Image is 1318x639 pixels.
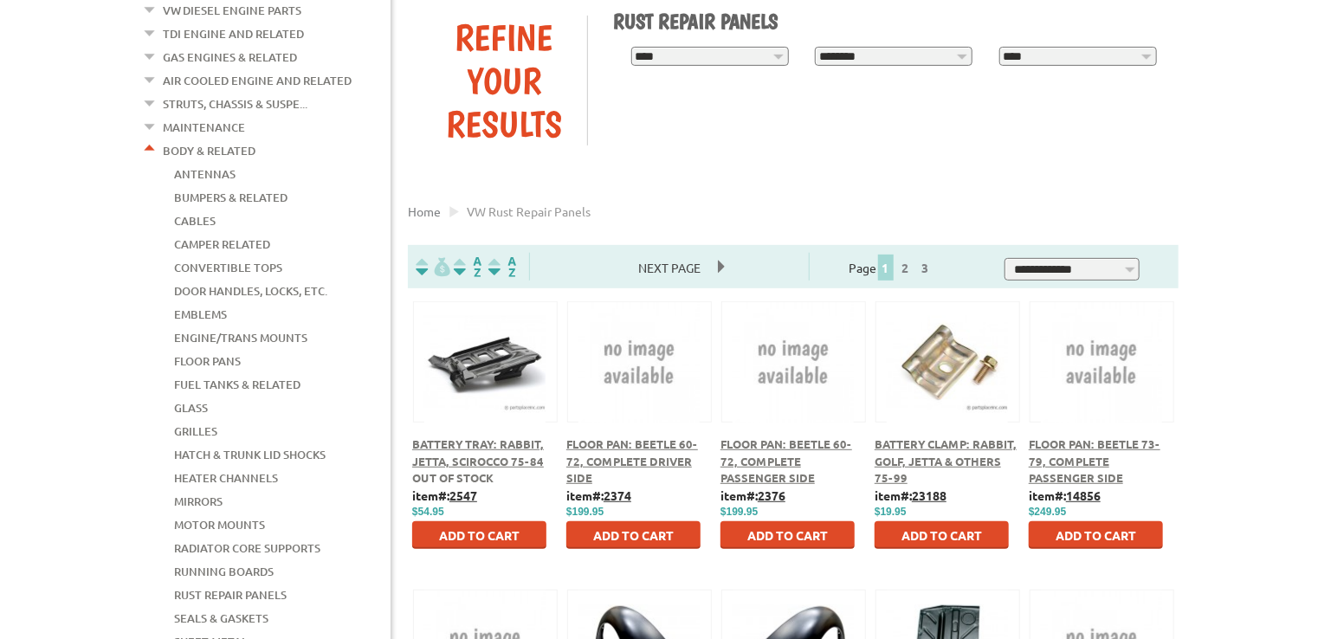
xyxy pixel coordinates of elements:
[901,527,982,543] span: Add to Cart
[174,467,278,489] a: Heater Channels
[809,253,974,281] div: Page
[174,537,320,559] a: Radiator Core Supports
[875,436,1017,485] a: Battery Clamp: Rabbit, Golf, Jetta & Others 75-99
[174,397,208,419] a: Glass
[174,303,227,326] a: Emblems
[174,607,268,629] a: Seals & Gaskets
[174,326,307,349] a: Engine/Trans Mounts
[593,527,674,543] span: Add to Cart
[875,506,907,518] span: $19.95
[174,490,223,513] a: Mirrors
[450,257,485,277] img: Sort by Headline
[163,23,304,45] a: TDI Engine and Related
[875,521,1009,549] button: Add to Cart
[1029,521,1163,549] button: Add to Cart
[421,16,587,145] div: Refine Your Results
[174,373,300,396] a: Fuel Tanks & Related
[174,584,287,606] a: Rust Repair Panels
[566,506,604,518] span: $199.95
[174,186,288,209] a: Bumpers & Related
[747,527,828,543] span: Add to Cart
[174,210,216,232] a: Cables
[174,513,265,536] a: Motor Mounts
[1029,487,1101,503] b: item#:
[566,436,698,485] a: Floor Pan: Beetle 60-72, Complete Driver Side
[449,487,477,503] u: 2547
[412,470,494,485] span: Out of stock
[174,443,326,466] a: Hatch & Trunk Lid Shocks
[163,116,245,139] a: Maintenance
[174,350,241,372] a: Floor Pans
[898,260,914,275] a: 2
[720,521,855,549] button: Add to Cart
[1029,436,1160,485] a: Floor Pan: Beetle 73-79, Complete Passenger Side
[1066,487,1101,503] u: 14856
[1056,527,1136,543] span: Add to Cart
[412,506,444,518] span: $54.95
[174,420,217,442] a: Grilles
[163,69,352,92] a: Air Cooled Engine and Related
[720,506,758,518] span: $199.95
[174,560,274,583] a: Running Boards
[566,487,631,503] b: item#:
[621,255,718,281] span: Next Page
[163,93,307,115] a: Struts, Chassis & Suspe...
[875,487,947,503] b: item#:
[758,487,785,503] u: 2376
[720,436,852,485] a: Floor Pan: Beetle 60-72, Complete Passenger Side
[439,527,520,543] span: Add to Cart
[163,139,255,162] a: Body & Related
[614,9,1166,34] h1: Rust Repair Panels
[412,436,544,468] a: Battery Tray: Rabbit, Jetta, Scirocco 75-84
[174,280,327,302] a: Door Handles, Locks, Etc.
[174,233,270,255] a: Camper Related
[412,521,546,549] button: Add to Cart
[1029,506,1066,518] span: $249.95
[485,257,520,277] img: Sort by Sales Rank
[408,203,441,219] a: Home
[720,487,785,503] b: item#:
[467,203,591,219] span: VW rust repair panels
[878,255,894,281] span: 1
[174,163,236,185] a: Antennas
[412,487,477,503] b: item#:
[416,257,450,277] img: filterpricelow.svg
[566,521,701,549] button: Add to Cart
[604,487,631,503] u: 2374
[621,260,718,275] a: Next Page
[174,256,282,279] a: Convertible Tops
[912,487,947,503] u: 23188
[918,260,934,275] a: 3
[163,46,297,68] a: Gas Engines & Related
